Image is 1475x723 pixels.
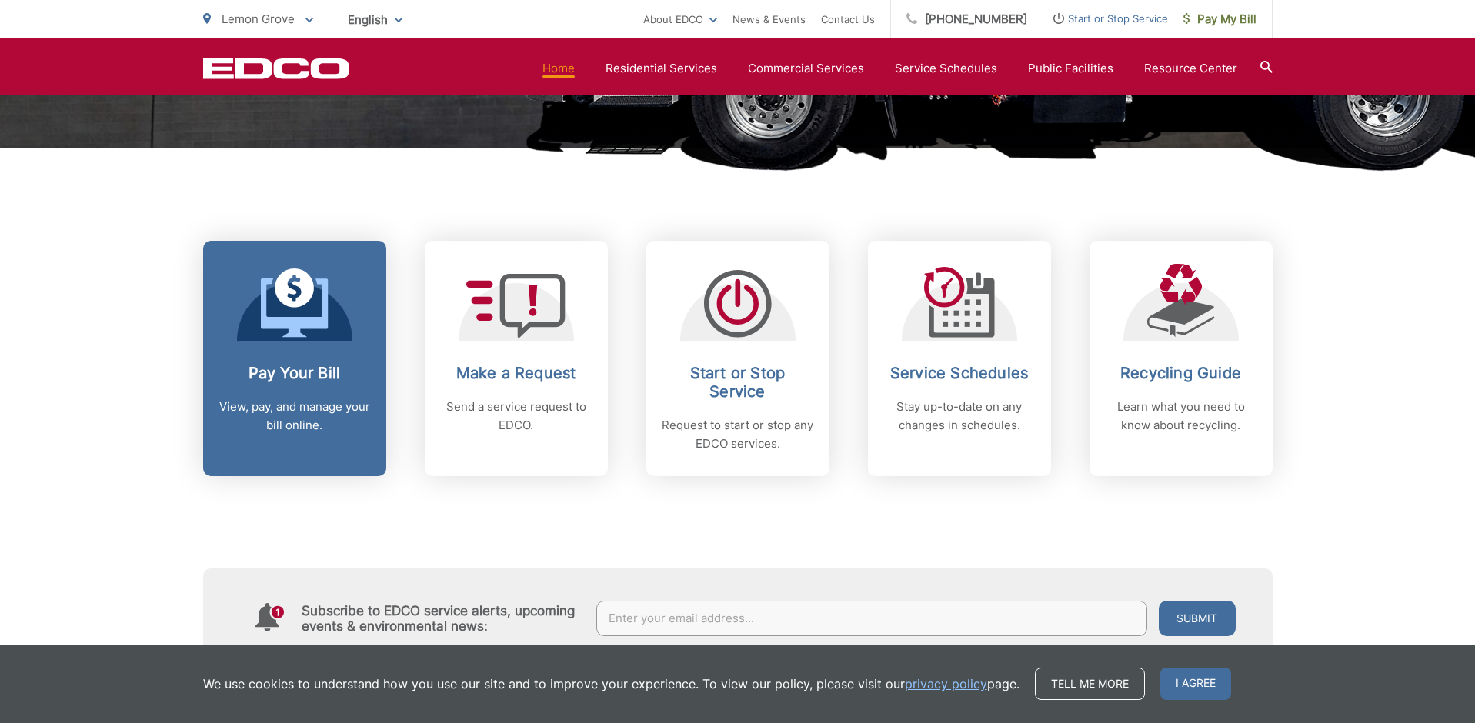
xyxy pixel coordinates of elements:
a: Service Schedules Stay up-to-date on any changes in schedules. [868,241,1051,476]
span: Pay My Bill [1183,10,1256,28]
a: Contact Us [821,10,875,28]
a: Recycling Guide Learn what you need to know about recycling. [1090,241,1273,476]
h2: Recycling Guide [1105,364,1257,382]
h2: Service Schedules [883,364,1036,382]
a: Tell me more [1035,668,1145,700]
h2: Make a Request [440,364,592,382]
p: Request to start or stop any EDCO services. [662,416,814,453]
a: Resource Center [1144,59,1237,78]
a: Pay Your Bill View, pay, and manage your bill online. [203,241,386,476]
a: privacy policy [905,675,987,693]
span: I agree [1160,668,1231,700]
a: About EDCO [643,10,717,28]
span: English [336,6,414,33]
a: EDCD logo. Return to the homepage. [203,58,349,79]
h2: Pay Your Bill [219,364,371,382]
input: Enter your email address... [596,601,1147,636]
a: Commercial Services [748,59,864,78]
p: Learn what you need to know about recycling. [1105,398,1257,435]
a: Public Facilities [1028,59,1113,78]
p: Send a service request to EDCO. [440,398,592,435]
span: Lemon Grove [222,12,295,26]
a: Residential Services [606,59,717,78]
a: Service Schedules [895,59,997,78]
a: Home [542,59,575,78]
p: We use cookies to understand how you use our site and to improve your experience. To view our pol... [203,675,1019,693]
button: Submit [1159,601,1236,636]
h4: Subscribe to EDCO service alerts, upcoming events & environmental news: [302,603,582,634]
p: Stay up-to-date on any changes in schedules. [883,398,1036,435]
a: Make a Request Send a service request to EDCO. [425,241,608,476]
h2: Start or Stop Service [662,364,814,401]
a: News & Events [732,10,806,28]
p: View, pay, and manage your bill online. [219,398,371,435]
